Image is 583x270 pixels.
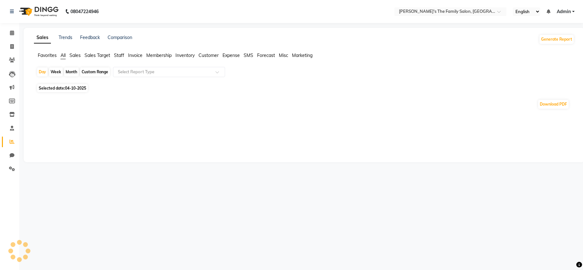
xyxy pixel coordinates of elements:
span: Forecast [257,52,275,58]
span: Expense [223,52,240,58]
span: Admin [557,8,571,15]
span: 04-10-2025 [65,86,86,91]
span: SMS [244,52,253,58]
span: Invoice [128,52,142,58]
span: Marketing [292,52,312,58]
div: Week [49,67,63,76]
a: Sales [34,32,51,44]
span: Sales Target [85,52,110,58]
span: All [61,52,66,58]
div: Day [37,67,48,76]
span: Staff [114,52,124,58]
button: Generate Report [539,35,574,44]
a: Trends [59,35,72,40]
span: Favorites [38,52,57,58]
div: Custom Range [80,67,110,76]
b: 08047224946 [70,3,99,20]
a: Feedback [80,35,100,40]
span: Selected date: [37,84,88,92]
div: Month [64,67,79,76]
img: logo [16,3,60,20]
span: Customer [198,52,219,58]
span: Misc [279,52,288,58]
span: Membership [146,52,172,58]
a: Comparison [108,35,132,40]
button: Download PDF [538,100,569,109]
span: Inventory [175,52,195,58]
span: Sales [69,52,81,58]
